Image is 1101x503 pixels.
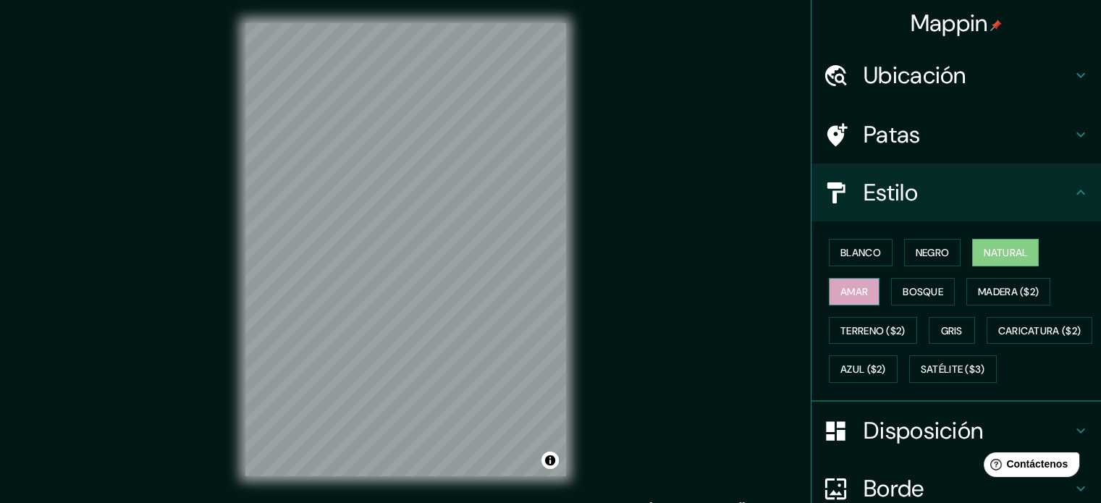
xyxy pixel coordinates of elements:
font: Caricatura ($2) [998,324,1081,337]
font: Natural [984,246,1027,259]
font: Gris [941,324,963,337]
button: Natural [972,239,1039,266]
button: Negro [904,239,961,266]
font: Amar [840,285,868,298]
font: Madera ($2) [978,285,1039,298]
button: Caricatura ($2) [987,317,1093,345]
button: Bosque [891,278,955,305]
font: Patas [864,119,921,150]
div: Ubicación [811,46,1101,104]
button: Azul ($2) [829,355,898,383]
div: Patas [811,106,1101,164]
div: Estilo [811,164,1101,221]
img: pin-icon.png [990,20,1002,31]
font: Negro [916,246,950,259]
button: Amar [829,278,879,305]
font: Estilo [864,177,918,208]
button: Terreno ($2) [829,317,917,345]
button: Gris [929,317,975,345]
div: Disposición [811,402,1101,460]
font: Terreno ($2) [840,324,906,337]
button: Blanco [829,239,893,266]
font: Satélite ($3) [921,363,985,376]
font: Disposición [864,415,983,446]
button: Satélite ($3) [909,355,997,383]
font: Azul ($2) [840,363,886,376]
button: Activar o desactivar atribución [541,452,559,469]
font: Bosque [903,285,943,298]
iframe: Lanzador de widgets de ayuda [972,447,1085,487]
canvas: Mapa [245,23,566,476]
button: Madera ($2) [966,278,1050,305]
font: Ubicación [864,60,966,90]
font: Blanco [840,246,881,259]
font: Mappin [911,8,988,38]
